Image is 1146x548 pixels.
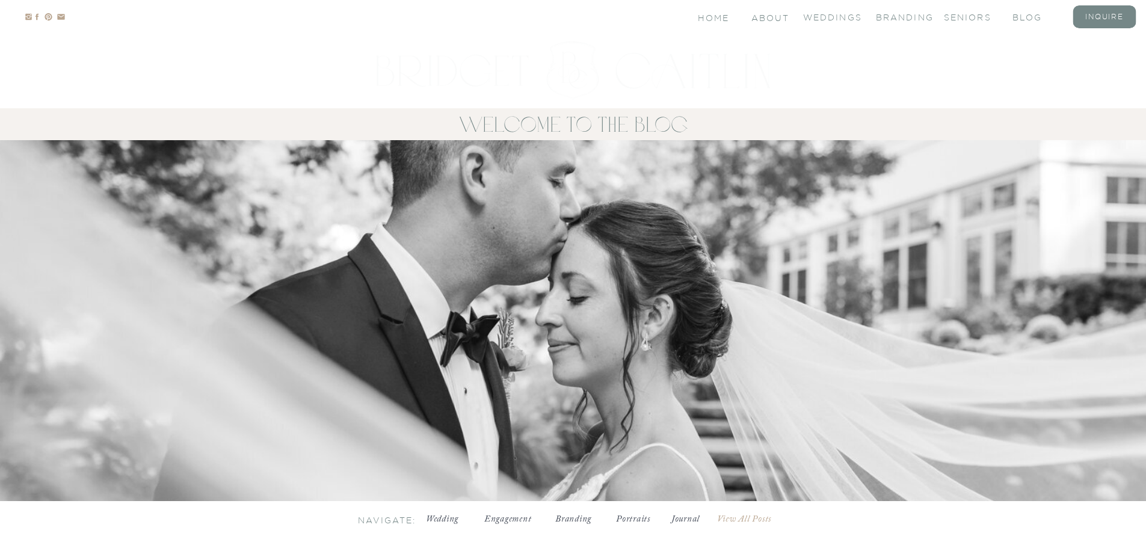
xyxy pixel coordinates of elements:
[1012,11,1061,22] a: blog
[479,513,537,525] a: Engagement
[668,513,704,525] a: Journal
[751,12,787,22] a: About
[551,513,596,525] a: Branding
[876,11,924,22] a: branding
[1080,11,1129,22] a: inquire
[717,513,789,525] a: View All Posts
[358,514,406,524] h3: Navigate:
[944,11,992,22] a: seniors
[615,513,652,525] a: Portraits
[698,12,731,22] a: Home
[297,109,851,140] h2: welcome to The Blog
[423,513,462,525] a: Wedding
[803,11,851,22] a: Weddings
